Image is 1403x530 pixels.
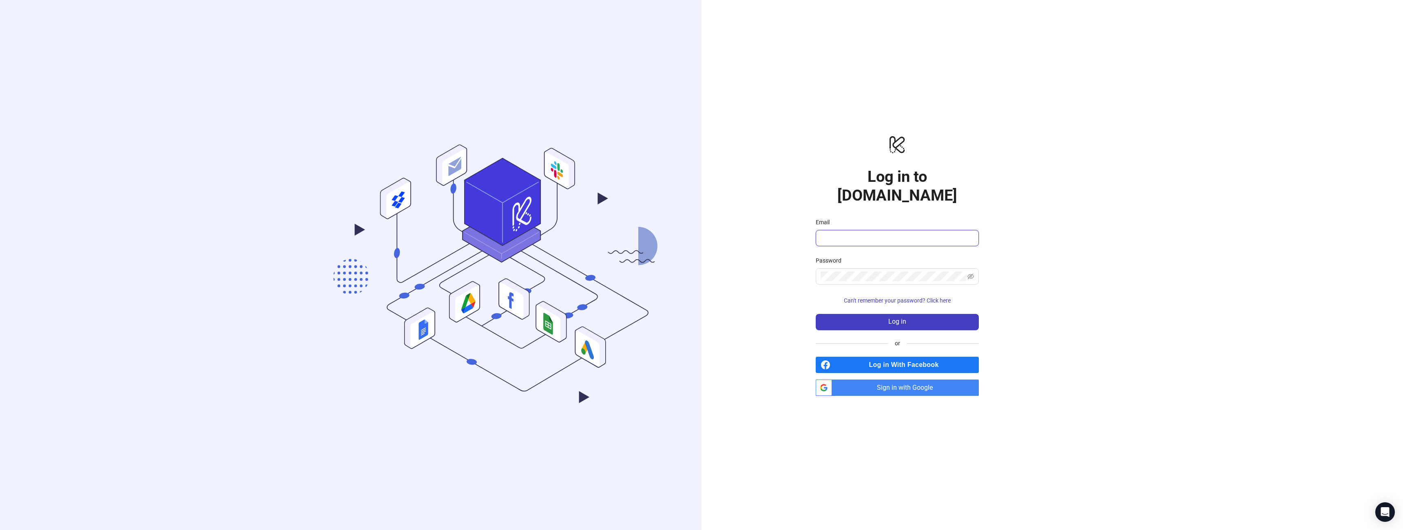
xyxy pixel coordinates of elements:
label: Password [816,256,847,265]
span: Can't remember your password? Click here [844,297,951,304]
h1: Log in to [DOMAIN_NAME] [816,167,979,205]
span: Log in [888,318,906,325]
span: Log in With Facebook [834,357,979,373]
a: Sign in with Google [816,380,979,396]
input: Password [821,272,966,281]
button: Can't remember your password? Click here [816,294,979,307]
a: Can't remember your password? Click here [816,297,979,304]
input: Email [821,233,972,243]
span: Sign in with Google [835,380,979,396]
label: Email [816,218,835,227]
span: eye-invisible [967,273,974,280]
div: Open Intercom Messenger [1375,502,1395,522]
span: or [888,339,907,348]
button: Log in [816,314,979,330]
a: Log in With Facebook [816,357,979,373]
